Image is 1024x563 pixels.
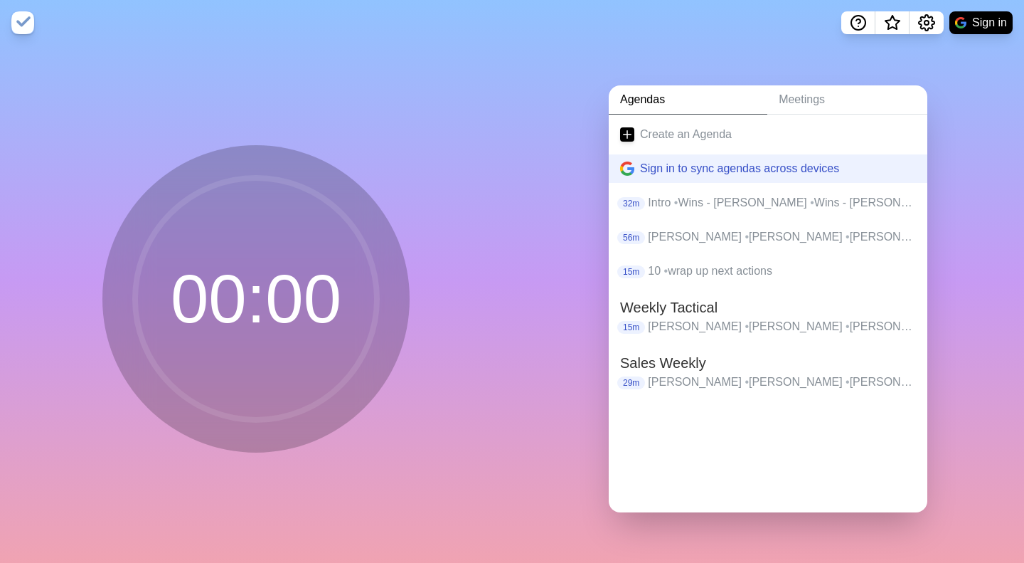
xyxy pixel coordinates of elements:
[620,162,634,176] img: google logo
[745,231,749,243] span: •
[617,231,645,244] p: 56m
[617,265,645,278] p: 15m
[846,376,850,388] span: •
[617,321,645,334] p: 15m
[617,197,645,210] p: 32m
[846,231,850,243] span: •
[875,11,910,34] button: What’s new
[620,297,916,318] h2: Weekly Tactical
[620,352,916,374] h2: Sales Weekly
[609,115,927,154] a: Create an Agenda
[745,376,749,388] span: •
[674,196,678,209] span: •
[609,85,767,115] a: Agendas
[617,377,645,389] p: 29m
[910,11,944,34] button: Settings
[648,194,916,211] p: Intro Wins - [PERSON_NAME] Wins - [PERSON_NAME] Wins - [PERSON_NAME] Wins - [PERSON_NAME] Wins - ...
[767,85,927,115] a: Meetings
[648,263,916,280] p: 10 wrap up next actions
[955,17,966,28] img: google logo
[949,11,1013,34] button: Sign in
[810,196,814,209] span: •
[648,228,916,246] p: [PERSON_NAME] [PERSON_NAME] [PERSON_NAME] [PERSON_NAME] [PERSON_NAME] [PERSON_NAME] [PERSON_NAME]...
[609,154,927,183] button: Sign in to sync agendas across devices
[648,374,916,391] p: [PERSON_NAME] [PERSON_NAME] [PERSON_NAME] Cess Progress Review Agenda Set Agenda 1 Wrap up
[11,11,34,34] img: timeblocks logo
[846,320,850,332] span: •
[841,11,875,34] button: Help
[648,318,916,335] p: [PERSON_NAME] [PERSON_NAME] [PERSON_NAME] [PERSON_NAME] [PERSON_NAME] Progress Review Agenda Setting
[745,320,749,332] span: •
[664,265,668,277] span: •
